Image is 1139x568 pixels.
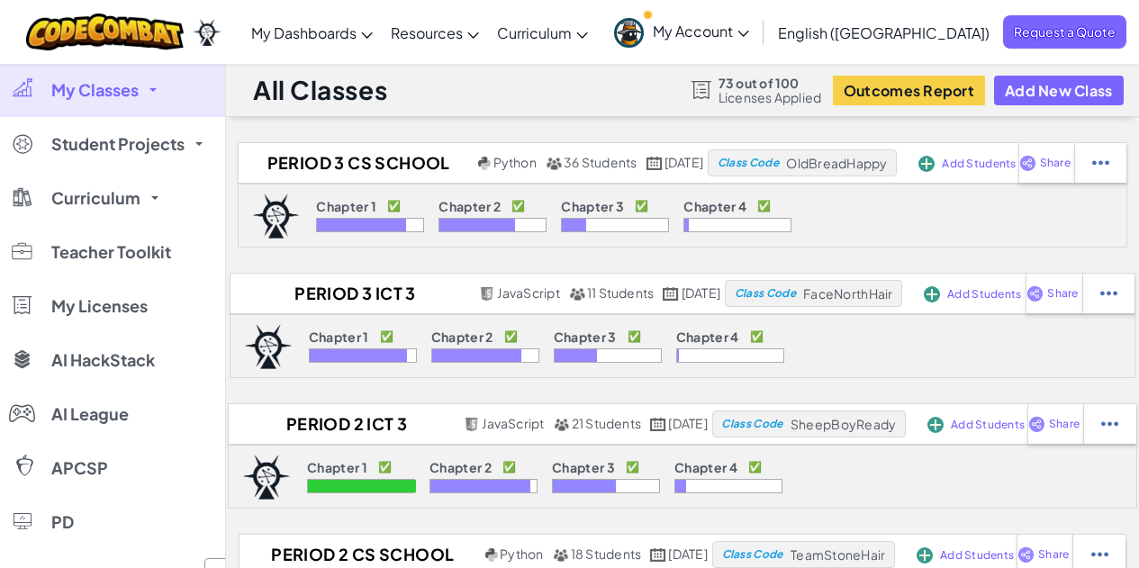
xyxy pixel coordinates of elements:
p: ✅ [750,329,764,344]
span: Python [500,545,543,562]
span: [DATE] [682,284,720,301]
span: Share [1047,288,1078,299]
button: Add New Class [994,76,1124,105]
img: IconAddStudents.svg [917,547,933,563]
span: Curriculum [51,190,140,206]
button: Outcomes Report [833,76,985,105]
span: OldBreadHappy [786,155,887,171]
img: IconShare_Purple.svg [1017,546,1035,563]
span: My Licenses [51,298,148,314]
span: Request a Quote [1003,15,1126,49]
img: javascript.png [464,418,480,431]
span: Add Students [940,550,1014,561]
img: logo [252,194,301,239]
img: logo [242,455,291,500]
span: 18 Students [571,545,642,562]
span: Class Code [718,158,779,168]
p: Chapter 1 [316,199,376,213]
span: Share [1049,419,1080,429]
span: Add Students [942,158,1016,169]
span: AI League [51,406,129,422]
p: Chapter 2 [431,329,493,344]
span: Share [1038,549,1069,560]
img: MultipleUsers.png [553,548,569,562]
p: ✅ [635,199,648,213]
img: avatar [614,18,644,48]
span: TeamStoneHair [791,546,885,563]
span: Share [1040,158,1071,168]
p: Chapter 4 [683,199,746,213]
span: Curriculum [497,23,572,42]
img: logo [244,324,293,369]
span: Teacher Toolkit [51,244,171,260]
img: python.png [478,157,492,170]
img: Ozaria [193,19,221,46]
img: javascript.png [479,287,495,301]
img: IconAddStudents.svg [924,286,940,302]
span: Class Code [735,288,796,299]
p: Chapter 4 [674,460,737,474]
p: Chapter 3 [554,329,617,344]
img: IconShare_Purple.svg [1028,416,1045,432]
a: My Account [605,4,758,60]
span: 21 Students [572,415,642,431]
span: JavaScript [482,415,544,431]
span: FaceNorthHair [803,285,892,302]
span: Add Students [947,289,1021,300]
span: My Account [653,22,749,41]
p: Chapter 2 [438,199,501,213]
a: English ([GEOGRAPHIC_DATA]) [769,8,999,57]
span: [DATE] [668,415,707,431]
span: [DATE] [664,154,703,170]
span: 11 Students [587,284,655,301]
a: Resources [382,8,488,57]
h2: Period 2 ICT 3 school year [DATE] to [DATE] [229,410,459,437]
span: 36 Students [564,154,637,170]
img: MultipleUsers.png [546,157,562,170]
p: ✅ [380,329,393,344]
a: My Dashboards [242,8,382,57]
p: ✅ [511,199,525,213]
p: Chapter 1 [309,329,369,344]
img: IconStudentEllipsis.svg [1100,285,1117,302]
p: Chapter 3 [561,199,624,213]
h2: Period 3 CS school year [DATE] to [DATE] [239,149,474,176]
img: calendar.svg [650,418,666,431]
p: ✅ [502,460,516,474]
span: Class Code [722,549,783,560]
span: AI HackStack [51,352,155,368]
p: Chapter 4 [676,329,739,344]
img: CodeCombat logo [26,14,184,50]
img: python.png [485,548,499,562]
img: IconStudentEllipsis.svg [1092,155,1109,171]
img: MultipleUsers.png [554,418,570,431]
p: ✅ [748,460,762,474]
p: Chapter 2 [429,460,492,474]
span: Add Students [951,419,1025,430]
p: ✅ [504,329,518,344]
img: MultipleUsers.png [569,287,585,301]
img: IconAddStudents.svg [918,156,935,172]
span: English ([GEOGRAPHIC_DATA]) [778,23,990,42]
span: Student Projects [51,136,185,152]
span: Resources [391,23,463,42]
span: SheepBoyReady [791,416,896,432]
span: Python [493,154,537,170]
img: IconShare_Purple.svg [1019,155,1036,171]
a: Period 3 CS school year [DATE] to [DATE] Python 36 Students [DATE] [239,149,708,176]
p: Chapter 3 [552,460,615,474]
img: calendar.svg [663,287,679,301]
span: Licenses Applied [719,90,822,104]
span: [DATE] [668,545,707,562]
span: My Dashboards [251,23,357,42]
h2: Period 2 CS school year [DATE] to [DATE] [240,541,480,568]
span: My Classes [51,82,139,98]
a: Period 2 ICT 3 school year [DATE] to [DATE] JavaScript 21 Students [DATE] [229,410,711,437]
h1: All Classes [253,73,387,107]
img: IconStudentEllipsis.svg [1101,416,1118,432]
img: IconShare_Purple.svg [1026,285,1044,302]
a: Period 3 ICT 3 school year [DATE] - [DATE] JavaScript 11 Students [DATE] [231,280,725,307]
img: IconAddStudents.svg [927,417,944,433]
